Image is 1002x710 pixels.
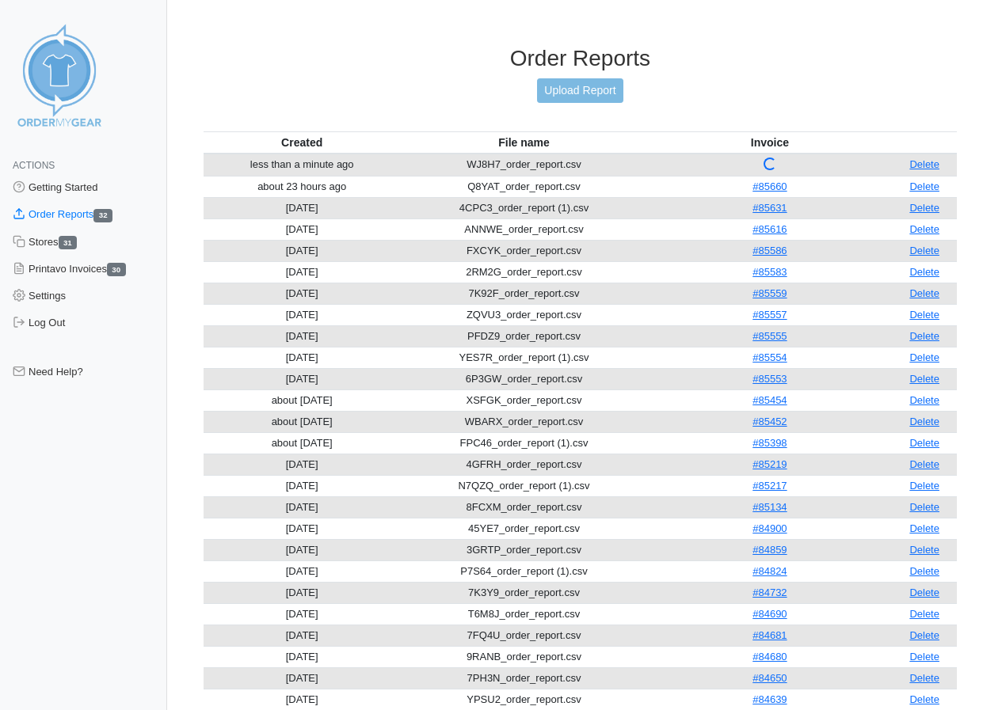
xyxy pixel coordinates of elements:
a: #84639 [752,693,787,705]
td: 7K3Y9_order_report.csv [401,582,648,603]
td: [DATE] [204,603,401,625]
a: Delete [909,394,939,406]
td: [DATE] [204,325,401,347]
a: Delete [909,330,939,342]
td: P7S64_order_report (1).csv [401,560,648,582]
a: Delete [909,266,939,278]
a: Delete [909,373,939,385]
a: Delete [909,309,939,321]
td: [DATE] [204,646,401,667]
td: N7QZQ_order_report (1).csv [401,475,648,496]
a: #85583 [752,266,787,278]
a: #85219 [752,458,787,470]
a: #84824 [752,565,787,577]
a: Delete [909,651,939,663]
a: Delete [909,158,939,170]
td: [DATE] [204,454,401,475]
a: #84690 [752,608,787,620]
a: Delete [909,501,939,513]
a: Delete [909,480,939,492]
td: PFDZ9_order_report.csv [401,325,648,347]
td: [DATE] [204,560,401,582]
a: Delete [909,587,939,598]
a: #85631 [752,202,787,214]
span: 30 [107,263,126,276]
a: Delete [909,223,939,235]
th: Created [204,131,401,154]
td: [DATE] [204,539,401,560]
td: about 23 hours ago [204,176,401,197]
td: WJ8H7_order_report.csv [401,154,648,177]
a: Delete [909,608,939,620]
td: about [DATE] [204,389,401,411]
span: 32 [93,209,112,222]
a: #84900 [752,522,787,534]
a: #85554 [752,351,787,363]
a: Delete [909,672,939,684]
a: Delete [909,565,939,577]
a: #84681 [752,629,787,641]
a: #85553 [752,373,787,385]
td: XSFGK_order_report.csv [401,389,648,411]
a: #85398 [752,437,787,449]
span: Actions [13,160,55,171]
td: T6M8J_order_report.csv [401,603,648,625]
a: Delete [909,180,939,192]
a: Delete [909,351,939,363]
td: 4GFRH_order_report.csv [401,454,648,475]
td: about [DATE] [204,411,401,432]
td: [DATE] [204,475,401,496]
a: Delete [909,245,939,256]
a: #85452 [752,416,787,427]
a: #85559 [752,287,787,299]
th: File name [401,131,648,154]
a: Delete [909,544,939,556]
td: YES7R_order_report (1).csv [401,347,648,368]
a: Delete [909,287,939,299]
a: #84650 [752,672,787,684]
td: [DATE] [204,625,401,646]
td: [DATE] [204,689,401,710]
td: [DATE] [204,218,401,240]
td: FPC46_order_report (1).csv [401,432,648,454]
h3: Order Reports [204,45,957,72]
td: ANNWE_order_report.csv [401,218,648,240]
a: #84680 [752,651,787,663]
a: Delete [909,416,939,427]
a: Delete [909,522,939,534]
td: [DATE] [204,582,401,603]
a: Delete [909,458,939,470]
td: [DATE] [204,261,401,283]
td: [DATE] [204,368,401,389]
span: 31 [59,236,78,249]
td: less than a minute ago [204,154,401,177]
td: [DATE] [204,667,401,689]
a: #85134 [752,501,787,513]
td: 45YE7_order_report.csv [401,518,648,539]
th: Invoice [648,131,893,154]
a: #84859 [752,544,787,556]
a: #85586 [752,245,787,256]
td: FXCYK_order_report.csv [401,240,648,261]
a: #85616 [752,223,787,235]
a: #85557 [752,309,787,321]
a: #85555 [752,330,787,342]
td: YPSU2_order_report.csv [401,689,648,710]
td: [DATE] [204,347,401,368]
td: 8FCXM_order_report.csv [401,496,648,518]
td: 6P3GW_order_report.csv [401,368,648,389]
a: #85660 [752,180,787,192]
td: [DATE] [204,304,401,325]
td: WBARX_order_report.csv [401,411,648,432]
a: #85217 [752,480,787,492]
td: [DATE] [204,496,401,518]
a: Delete [909,693,939,705]
td: 7PH3N_order_report.csv [401,667,648,689]
td: Q8YAT_order_report.csv [401,176,648,197]
td: 4CPC3_order_report (1).csv [401,197,648,218]
a: #84732 [752,587,787,598]
td: [DATE] [204,518,401,539]
a: #85454 [752,394,787,406]
td: 3GRTP_order_report.csv [401,539,648,560]
a: Delete [909,629,939,641]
